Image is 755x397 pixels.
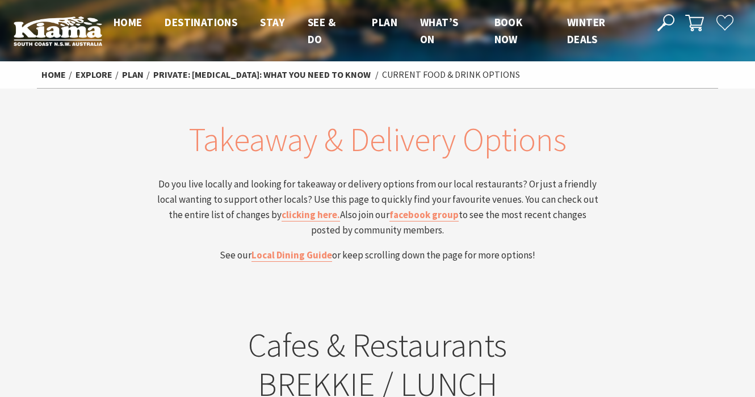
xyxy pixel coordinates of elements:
p: Do you live locally and looking for takeaway or delivery options from our local restaurants? Or j... [155,177,600,239]
span: Winter Deals [567,15,605,46]
span: What’s On [420,15,458,46]
li: Current Food & Drink Options [382,68,520,82]
nav: Main Menu [102,14,644,48]
img: Kiama Logo [14,16,102,47]
span: Stay [260,15,285,29]
span: Plan [372,15,397,29]
a: facebook group [389,208,459,222]
span: Home [114,15,142,29]
a: Private: [MEDICAL_DATA]: What you need to know [153,69,371,81]
a: Home [41,69,66,81]
a: Local Dining Guide [251,249,332,262]
span: Takeaway & Delivery Options [188,119,567,160]
a: Plan [122,69,144,81]
a: Explore [75,69,112,81]
span: See & Do [308,15,335,46]
a: clicking here. [282,208,340,222]
span: Destinations [165,15,237,29]
span: Book now [494,15,523,46]
p: See our or keep scrolling down the page for more options! [155,248,600,263]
